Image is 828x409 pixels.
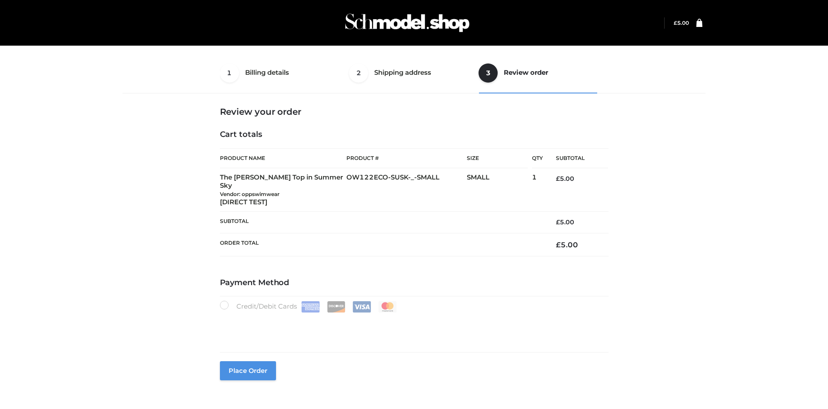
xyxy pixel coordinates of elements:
bdi: 5.00 [556,175,574,183]
th: Qty [532,148,543,168]
td: OW122ECO-SUSK-_-SMALL [346,168,467,212]
th: Product Name [220,148,347,168]
th: Subtotal [543,149,608,168]
img: Amex [301,301,320,313]
span: £ [674,20,677,26]
th: Size [467,149,528,168]
iframe: Secure payment input frame [218,311,607,342]
img: Schmodel Admin 964 [342,6,472,40]
h3: Review your order [220,106,609,117]
bdi: 5.00 [674,20,689,26]
td: 1 [532,168,543,212]
bdi: 5.00 [556,240,578,249]
th: Subtotal [220,212,543,233]
span: £ [556,218,560,226]
img: Discover [327,301,346,313]
label: Credit/Debit Cards [220,301,398,313]
th: Order Total [220,233,543,256]
span: £ [556,175,560,183]
small: Vendor: oppswimwear [220,191,279,197]
h4: Cart totals [220,130,609,140]
img: Mastercard [378,301,397,313]
td: SMALL [467,168,532,212]
td: The [PERSON_NAME] Top in Summer Sky [DIRECT TEST] [220,168,347,212]
bdi: 5.00 [556,218,574,226]
img: Visa [352,301,371,313]
button: Place order [220,361,276,380]
th: Product # [346,148,467,168]
h4: Payment Method [220,278,609,288]
a: £5.00 [674,20,689,26]
span: £ [556,240,561,249]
